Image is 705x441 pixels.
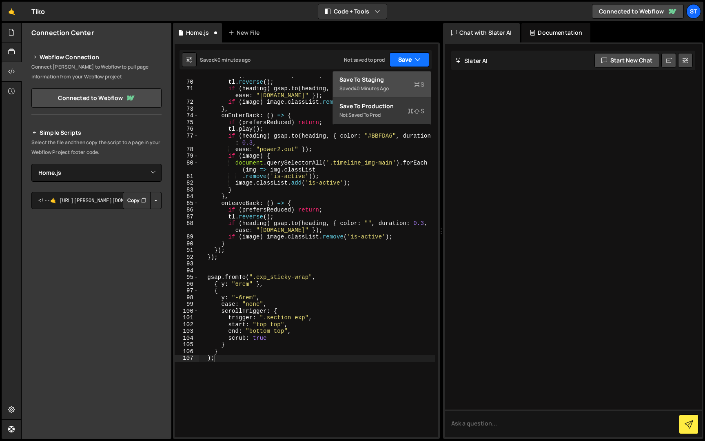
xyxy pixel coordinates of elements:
[200,56,251,63] div: Saved
[31,192,162,209] textarea: <!--🤙 [URL][PERSON_NAME][DOMAIN_NAME]> <script>document.addEventListener("DOMContentLoaded", func...
[31,138,162,157] p: Select the file and then copy the script to a page in your Webflow Project footer code.
[123,192,162,209] div: Button group with nested dropdown
[175,79,199,86] div: 70
[31,7,45,16] div: Tiko
[175,247,199,254] div: 91
[318,4,387,19] button: Code + Tools
[2,2,22,21] a: 🤙
[175,99,199,106] div: 72
[333,71,431,98] button: Save to StagingS Saved40 minutes ago
[175,261,199,267] div: 93
[414,80,424,89] span: S
[175,355,199,362] div: 107
[175,160,199,173] div: 80
[175,133,199,146] div: 77
[175,287,199,294] div: 97
[31,28,94,37] h2: Connection Center
[175,187,199,194] div: 83
[123,192,151,209] button: Copy
[175,146,199,153] div: 78
[31,52,162,62] h2: Webflow Connection
[186,29,209,37] div: Home.js
[175,200,199,207] div: 85
[339,110,424,120] div: Not saved to prod
[592,4,684,19] a: Connected to Webflow
[175,220,199,234] div: 88
[31,301,162,375] iframe: YouTube video player
[339,76,424,84] div: Save to Staging
[175,234,199,241] div: 89
[175,173,199,180] div: 81
[175,328,199,335] div: 103
[354,85,389,92] div: 40 minutes ago
[175,254,199,261] div: 92
[175,119,199,126] div: 75
[594,53,659,68] button: Start new chat
[686,4,701,19] a: St
[175,308,199,315] div: 100
[31,128,162,138] h2: Simple Scripts
[408,107,424,115] span: S
[443,23,520,42] div: Chat with Slater AI
[339,84,424,94] div: Saved
[175,335,199,342] div: 104
[31,88,162,108] a: Connected to Webflow
[175,153,199,160] div: 79
[175,281,199,288] div: 96
[175,321,199,328] div: 102
[344,56,385,63] div: Not saved to prod
[175,341,199,348] div: 105
[31,223,162,296] iframe: YouTube video player
[390,52,429,67] button: Save
[175,180,199,187] div: 82
[175,126,199,133] div: 76
[175,207,199,214] div: 86
[175,193,199,200] div: 84
[175,274,199,281] div: 95
[339,102,424,110] div: Save to Production
[521,23,590,42] div: Documentation
[175,85,199,99] div: 71
[215,56,251,63] div: 40 minutes ago
[175,301,199,308] div: 99
[175,106,199,113] div: 73
[228,29,263,37] div: New File
[175,348,199,355] div: 106
[175,112,199,119] div: 74
[175,267,199,274] div: 94
[175,294,199,301] div: 98
[175,241,199,247] div: 90
[175,314,199,321] div: 101
[175,214,199,220] div: 87
[333,71,431,125] div: Code + Tools
[31,62,162,82] p: Connect [PERSON_NAME] to Webflow to pull page information from your Webflow project
[333,98,431,125] button: Save to ProductionS Not saved to prod
[455,57,488,65] h2: Slater AI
